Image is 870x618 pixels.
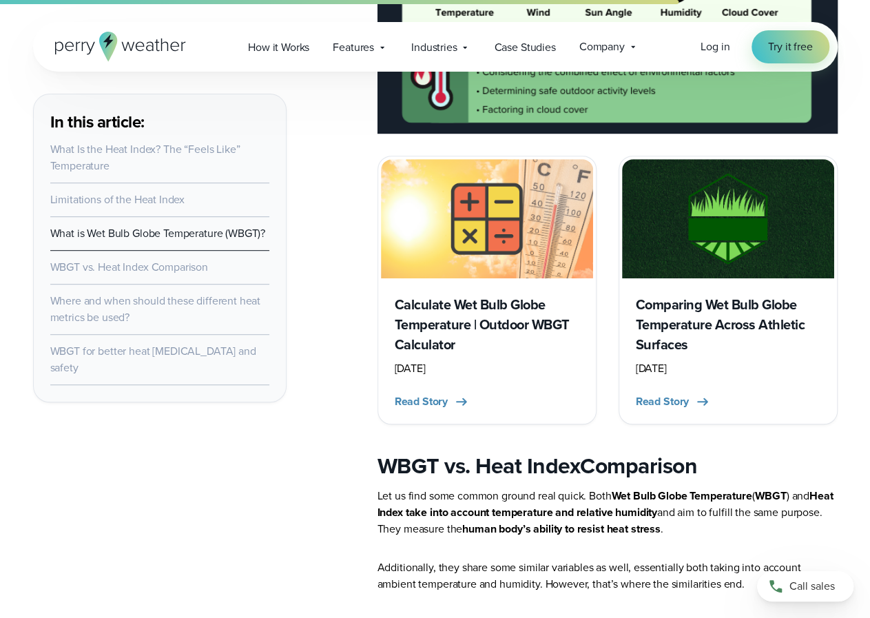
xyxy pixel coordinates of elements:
[333,39,374,56] span: Features
[50,225,266,241] a: What is Wet Bulb Globe Temperature (WBGT)?
[395,393,470,410] button: Read Story
[636,360,820,377] div: [DATE]
[768,39,812,55] span: Try it free
[579,39,625,55] span: Company
[411,39,457,56] span: Industries
[482,33,567,61] a: Case Studies
[395,295,579,355] h3: Calculate Wet Bulb Globe Temperature | Outdoor WBGT Calculator
[377,449,698,482] strong: WBGT vs. Heat Index
[636,393,711,410] button: Read Story
[395,393,448,410] span: Read Story
[248,39,309,56] span: How it Works
[754,488,786,504] strong: WBGT
[701,39,729,54] span: Log in
[395,360,579,377] div: [DATE]
[236,33,321,61] a: How it Works
[636,295,820,355] h3: Comparing Wet Bulb Globe Temperature Across Athletic Surfaces
[381,159,593,278] img: Calculate Wet Bulb Globe Temperature (WBGT)
[377,156,838,424] div: slideshow
[50,293,261,325] a: Where and when should these different heat metrics be used?
[622,159,834,278] img: Wet bulb globe temperature surfaces wbgt
[50,343,256,375] a: WBGT for better heat [MEDICAL_DATA] and safety
[50,259,208,275] a: WBGT vs. Heat Index Comparison
[377,488,838,537] p: Let us find some common ground real quick. Both ( ) and and aim to fulfill the same purpose. They...
[50,141,240,174] a: What Is the Heat Index? The “Feels Like” Temperature
[752,30,829,63] a: Try it free
[701,39,729,55] a: Log in
[377,488,833,520] strong: Heat Index
[377,559,838,593] p: Additionally, they share some similar variables as well, essentially both taking into account amb...
[757,571,853,601] a: Call sales
[611,488,752,504] strong: Wet Bulb Globe Temperature
[580,449,697,482] strong: Comparison
[50,192,185,207] a: Limitations of the Heat Index
[50,111,269,133] h3: In this article:
[462,521,661,537] strong: human body’s ability to resist heat stress
[636,393,689,410] span: Read Story
[377,156,597,424] a: Calculate Wet Bulb Globe Temperature (WBGT) Calculate Wet Bulb Globe Temperature | Outdoor WBGT C...
[789,578,835,595] span: Call sales
[406,504,657,520] strong: take into account temperature and relative humidity
[494,39,555,56] span: Case Studies
[619,156,838,424] a: Wet bulb globe temperature surfaces wbgt Comparing Wet Bulb Globe Temperature Across Athletic Sur...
